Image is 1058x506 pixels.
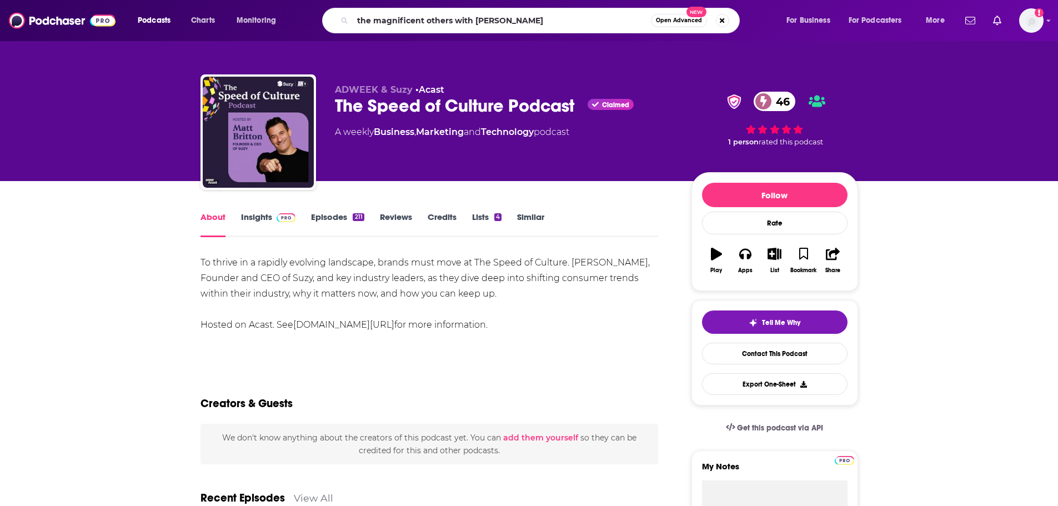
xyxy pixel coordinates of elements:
div: Search podcasts, credits, & more... [333,8,750,33]
img: tell me why sparkle [749,318,758,327]
span: 46 [765,92,795,111]
button: tell me why sparkleTell Me Why [702,310,848,334]
button: open menu [841,12,918,29]
a: InsightsPodchaser Pro [241,212,296,237]
div: List [770,267,779,274]
button: Show profile menu [1019,8,1044,33]
div: To thrive in a rapidly evolving landscape, brands must move at The Speed of Culture. [PERSON_NAME... [200,255,659,333]
span: and [464,127,481,137]
div: A weekly podcast [335,126,569,139]
span: ADWEEK & Suzy [335,84,413,95]
a: Show notifications dropdown [989,11,1006,30]
span: Claimed [602,102,629,108]
span: More [926,13,945,28]
span: Podcasts [138,13,171,28]
a: Reviews [380,212,412,237]
button: open menu [918,12,959,29]
span: 1 person [728,138,759,146]
span: Get this podcast via API [737,423,823,433]
label: My Notes [702,461,848,480]
span: Monitoring [237,13,276,28]
button: Apps [731,241,760,280]
svg: Add a profile image [1035,8,1044,17]
a: About [200,212,225,237]
span: Logged in as rpearson [1019,8,1044,33]
img: Podchaser Pro [835,456,854,465]
a: Acast [419,84,444,95]
a: Similar [517,212,544,237]
a: Credits [428,212,457,237]
a: Contact This Podcast [702,343,848,364]
div: Bookmark [790,267,816,274]
a: Pro website [835,454,854,465]
a: View All [294,492,333,504]
a: Show notifications dropdown [961,11,980,30]
span: For Business [786,13,830,28]
a: Business [374,127,414,137]
img: Podchaser - Follow, Share and Rate Podcasts [9,10,116,31]
div: Share [825,267,840,274]
button: Play [702,241,731,280]
img: Podchaser Pro [277,213,296,222]
button: open menu [779,12,844,29]
button: Follow [702,183,848,207]
button: Open AdvancedNew [651,14,707,27]
div: Rate [702,212,848,234]
a: Charts [184,12,222,29]
span: rated this podcast [759,138,823,146]
button: Share [818,241,847,280]
h2: Creators & Guests [200,397,293,410]
input: Search podcasts, credits, & more... [353,12,651,29]
div: 4 [494,213,502,221]
span: • [415,84,444,95]
span: Open Advanced [656,18,702,23]
span: Tell Me Why [762,318,800,327]
span: New [686,7,706,17]
img: The Speed of Culture Podcast [203,77,314,188]
div: verified Badge46 1 personrated this podcast [691,84,858,153]
img: verified Badge [724,94,745,109]
button: List [760,241,789,280]
a: Lists4 [472,212,502,237]
span: We don't know anything about the creators of this podcast yet . You can so they can be credited f... [222,433,636,455]
a: Technology [481,127,534,137]
div: 211 [353,213,364,221]
button: Export One-Sheet [702,373,848,395]
span: , [414,127,416,137]
span: Charts [191,13,215,28]
div: Apps [738,267,753,274]
button: add them yourself [503,433,578,442]
img: User Profile [1019,8,1044,33]
button: open menu [229,12,290,29]
a: Marketing [416,127,464,137]
a: Get this podcast via API [717,414,833,442]
button: Bookmark [789,241,818,280]
a: Recent Episodes [200,491,285,505]
div: Play [710,267,722,274]
a: Episodes211 [311,212,364,237]
a: 46 [754,92,795,111]
a: [DOMAIN_NAME][URL] [293,319,394,330]
button: open menu [130,12,185,29]
span: For Podcasters [849,13,902,28]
